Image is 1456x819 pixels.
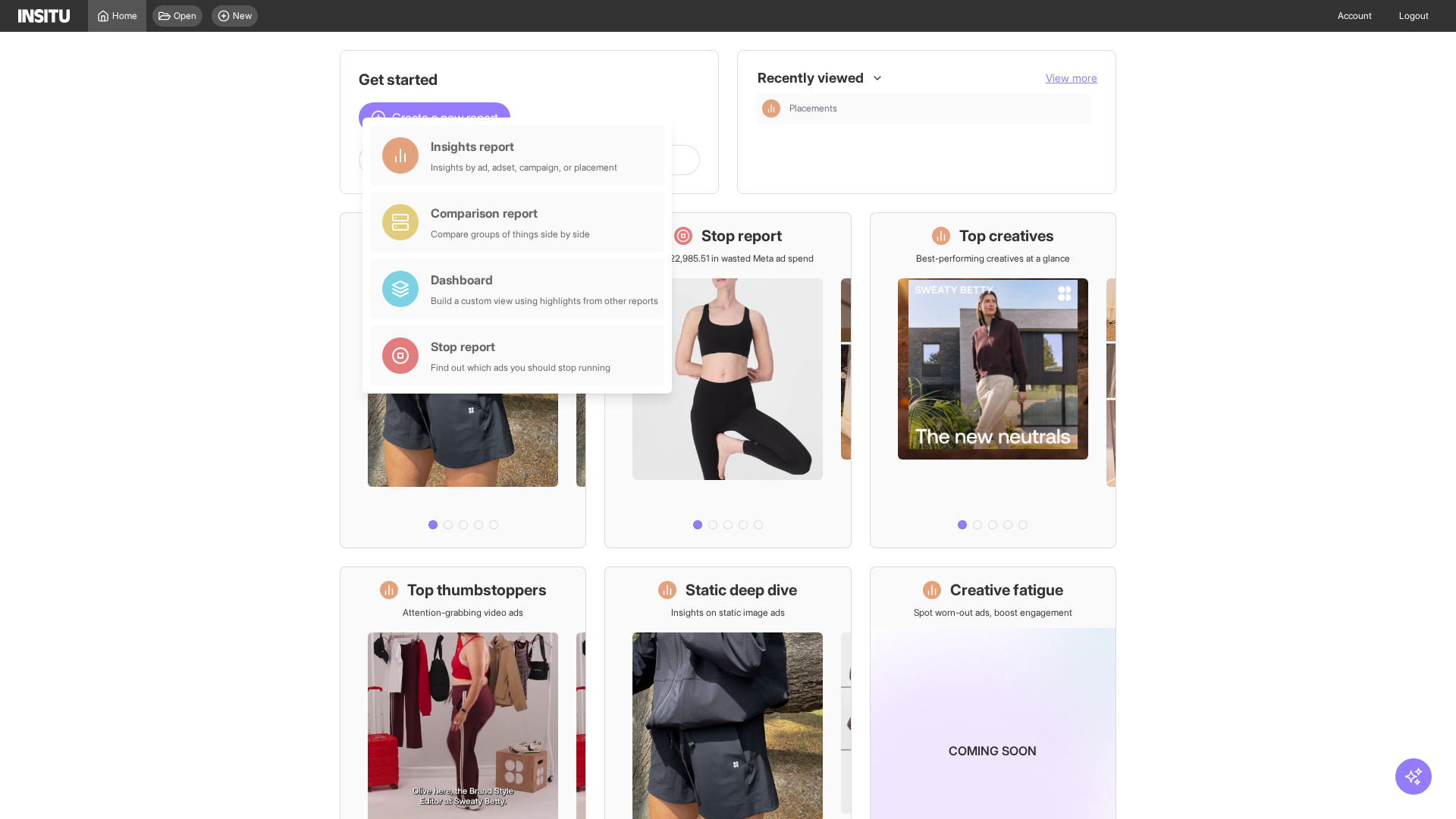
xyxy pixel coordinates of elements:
[233,10,252,22] span: New
[789,102,1085,115] span: Placements
[392,108,498,127] span: Create a new report
[701,225,782,246] h1: Stop report
[340,212,586,548] a: What's live nowSee all active ads instantly
[916,253,1070,265] p: Best-performing creatives at a glance
[870,212,1116,548] a: Top creativesBest-performing creatives at a glance
[359,69,700,90] h1: Get started
[431,271,658,289] div: Dashboard
[407,579,547,601] h1: Top thumbstoppers
[686,579,797,601] h1: Static deep dive
[359,102,510,133] button: Create a new report
[174,10,196,22] span: Open
[431,162,617,174] div: Insights by ad, adset, campaign, or placement
[1046,71,1097,86] button: View more
[431,204,590,222] div: Comparison report
[431,228,590,240] div: Compare groups of things side by side
[642,253,814,265] p: Save £22,985.51 in wasted Meta ad spend
[431,137,617,155] div: Insights report
[1046,71,1097,84] span: View more
[762,99,780,118] div: Insights
[959,225,1054,246] h1: Top creatives
[431,295,658,307] div: Build a custom view using highlights from other reports
[112,10,137,22] span: Home
[403,607,523,619] p: Attention-grabbing video ads
[604,212,851,548] a: Stop reportSave £22,985.51 in wasted Meta ad spend
[431,337,610,356] div: Stop report
[431,362,610,374] div: Find out which ads you should stop running
[18,9,70,23] img: Logo
[671,607,785,619] p: Insights on static image ads
[789,102,837,115] span: Placements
